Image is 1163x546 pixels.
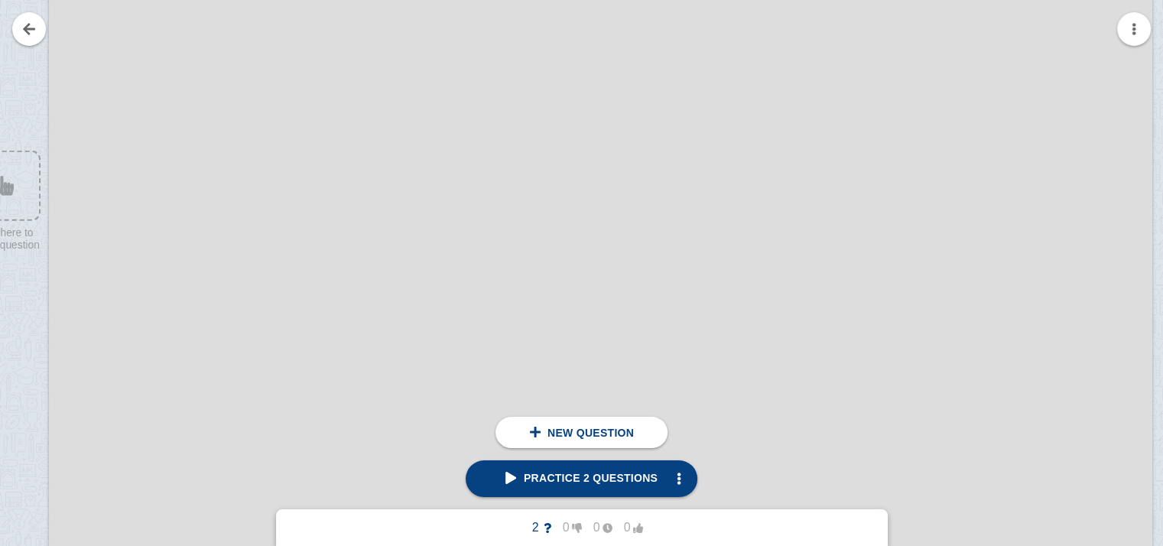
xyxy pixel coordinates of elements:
[466,460,697,497] a: Practice 2 questions
[508,515,655,540] button: 2000
[547,427,634,439] span: New question
[505,472,658,484] span: Practice 2 questions
[612,521,643,535] span: 0
[582,521,612,535] span: 0
[551,521,582,535] span: 0
[12,12,46,46] a: Go back to your notes
[521,521,551,535] span: 2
